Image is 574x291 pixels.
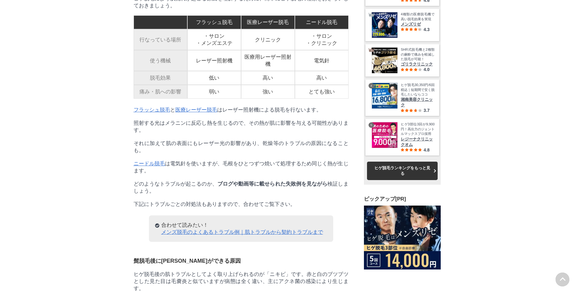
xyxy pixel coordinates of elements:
[155,222,327,236] li: 合わせて読みたい！
[187,15,241,29] td: フラッシュ脱毛
[424,27,429,32] span: 4.3
[372,12,435,38] a: オトコの医療脱毛はメンズリゼ 4種類の医療脱毛機で高い脱毛効果を実現 メンズリゼ 4.3
[556,273,569,286] img: PAGE UP
[241,50,295,71] td: 医療用レーザー照射機
[401,12,435,22] span: 4種類の医療脱毛機で高い脱毛効果を実現
[372,122,435,152] a: レジーナクリニックオム ヒゲ3部位3回が9,900円！高出力のジェントルマックスプロ採用 レジーナクリニックオム 4.8
[187,50,241,71] td: レーザー照射機
[401,136,435,147] span: レジーナクリニックオム
[424,147,429,152] span: 4.8
[134,160,349,174] p: は電気針を使いますが、毛根をひとつずつ焼いて処理するため同じく熱が生じます。
[175,107,217,113] a: (新しいタブで開く)
[187,71,241,85] td: 低い
[134,120,349,134] p: 照射する光はメラニンに反応し熱を生じるので、その熱が肌に影響を与える可能性があります。
[424,67,429,72] span: 4.0
[401,61,435,67] span: ゴリラクリニック
[241,71,295,85] td: 高い
[372,48,397,73] img: ヒゲのゴリラ脱毛
[134,140,349,154] p: それに加えて肌の表面にもレーザー光の影響があり、乾燥等のトラブルの原因になることも。
[295,71,349,85] td: 高い
[217,181,328,187] strong: ブログや動画等に載せられた失敗例を見ながら
[424,108,429,113] span: 3.7
[295,29,349,50] td: ・サロン ・クリニック
[241,15,295,29] td: 医療レーザー脱毛
[364,195,441,203] h3: ピックアップ[PR]
[134,85,187,99] td: 痛み・肌への影響
[372,12,397,38] img: オトコの医療脱毛はメンズリゼ
[372,83,435,113] a: 最安値に挑戦！湘南美容クリニック ヒゲ脱毛30,350円/6回税込｜短期間で安く脱毛したいならココ 湘南美容クリニック 3.7
[187,85,241,99] td: 弱い
[241,29,295,50] td: クリニック
[367,161,438,180] a: ヒゲ脱毛ランキングをもっと見る
[134,71,187,85] td: 脱毛効果
[134,106,349,113] p: と はレーザー照射機による脱毛を行ないます。
[295,85,349,99] td: とても強い
[295,15,349,29] td: ニードル脱毛
[401,122,435,136] span: ヒゲ3部位3回が9,900円！高出力のジェントルマックスプロ採用
[134,50,187,71] td: 使う機械
[401,47,435,61] span: SHR式脱毛機と2種類の麻酔で痛みを軽減した脱毛が可能！
[372,83,397,108] img: 最安値に挑戦！湘南美容クリニック
[372,122,397,148] img: レジーナクリニックオム
[295,50,349,71] td: 電気針
[401,22,435,27] span: メンズリゼ
[372,47,435,73] a: ヒゲのゴリラ脱毛 SHR式脱毛機と2種類の麻酔で痛みを軽減した脱毛が可能！ ゴリラクリニック 4.0
[134,161,165,167] a: (新しいタブで開く)
[241,85,295,99] td: 強い
[161,229,323,235] a: メンズ脱毛のよくあるトラブル例｜肌トラブルから契約トラブルまで
[134,107,170,113] a: (新しいタブで開く)
[401,97,435,108] span: 湘南美容クリニック
[134,180,349,195] p: どのようなトラブルが起こるのか、 検証しましょう。
[187,29,241,50] td: ・サロン ・メンズエステ
[134,201,349,208] p: 下記にトラブルごとの対処法もありますので、合わせてご覧下さい。
[134,258,241,264] span: 髭脱毛後に[PERSON_NAME]ができる原因
[134,29,187,50] td: 行なっている場所
[364,206,441,269] img: ヒゲ脱毛はメンズリゼ
[401,83,435,97] span: ヒゲ脱毛30,350円/6回税込｜短期間で安く脱毛したいならココ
